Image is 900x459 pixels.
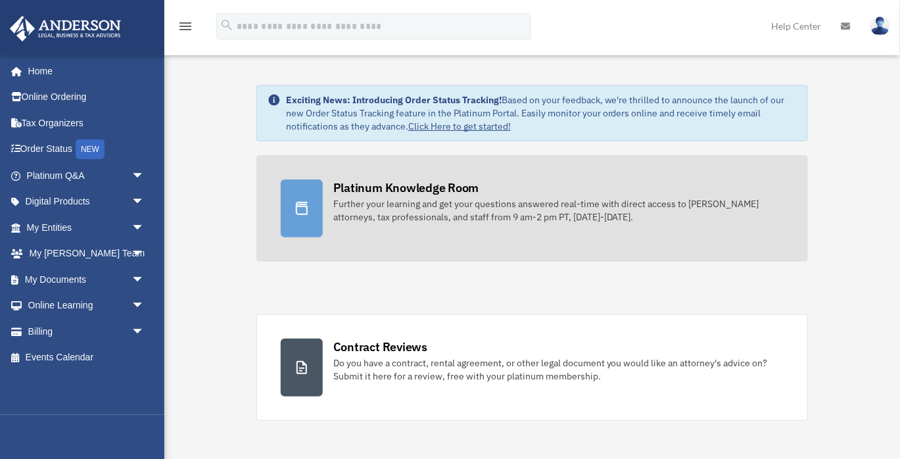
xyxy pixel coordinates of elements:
[9,293,164,319] a: Online Learningarrow_drop_down
[333,180,479,196] div: Platinum Knowledge Room
[9,318,164,345] a: Billingarrow_drop_down
[333,339,427,355] div: Contract Reviews
[9,189,164,215] a: Digital Productsarrow_drop_down
[220,18,234,32] i: search
[9,58,158,84] a: Home
[131,293,158,320] span: arrow_drop_down
[286,93,797,133] div: Based on your feedback, we're thrilled to announce the launch of our new Order Status Tracking fe...
[9,345,164,371] a: Events Calendar
[9,241,164,267] a: My [PERSON_NAME] Teamarrow_drop_down
[870,16,890,36] img: User Pic
[9,162,164,189] a: Platinum Q&Aarrow_drop_down
[256,314,808,421] a: Contract Reviews Do you have a contract, rental agreement, or other legal document you would like...
[9,214,164,241] a: My Entitiesarrow_drop_down
[333,197,784,224] div: Further your learning and get your questions answered real-time with direct access to [PERSON_NAM...
[6,16,125,41] img: Anderson Advisors Platinum Portal
[333,356,784,383] div: Do you have a contract, rental agreement, or other legal document you would like an attorney's ad...
[9,136,164,163] a: Order StatusNEW
[178,18,193,34] i: menu
[9,266,164,293] a: My Documentsarrow_drop_down
[131,266,158,293] span: arrow_drop_down
[131,241,158,268] span: arrow_drop_down
[131,162,158,189] span: arrow_drop_down
[131,318,158,345] span: arrow_drop_down
[9,110,164,136] a: Tax Organizers
[286,94,502,106] strong: Exciting News: Introducing Order Status Tracking!
[256,155,808,262] a: Platinum Knowledge Room Further your learning and get your questions answered real-time with dire...
[131,214,158,241] span: arrow_drop_down
[131,189,158,216] span: arrow_drop_down
[178,23,193,34] a: menu
[9,84,164,110] a: Online Ordering
[76,139,105,159] div: NEW
[408,120,511,132] a: Click Here to get started!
